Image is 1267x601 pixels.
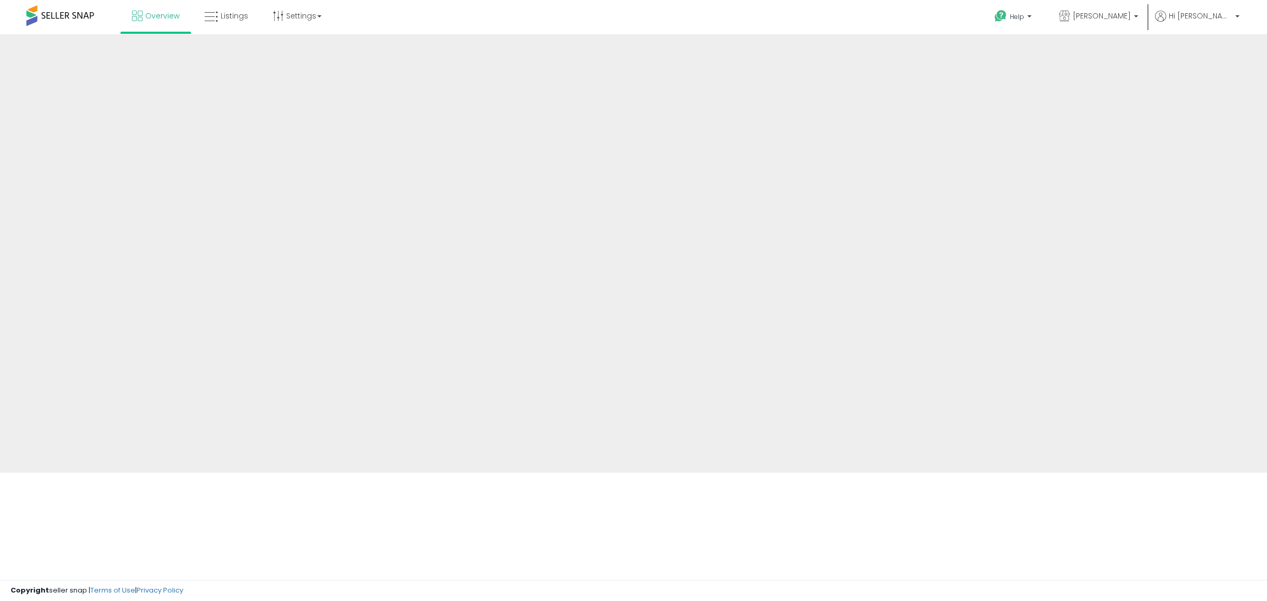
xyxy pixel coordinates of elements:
span: [PERSON_NAME] [1073,11,1131,21]
i: Get Help [994,10,1007,23]
span: Help [1010,12,1024,21]
a: Hi [PERSON_NAME] [1155,11,1240,34]
span: Listings [221,11,248,21]
span: Hi [PERSON_NAME] [1169,11,1232,21]
span: Overview [145,11,179,21]
a: Help [986,2,1042,34]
